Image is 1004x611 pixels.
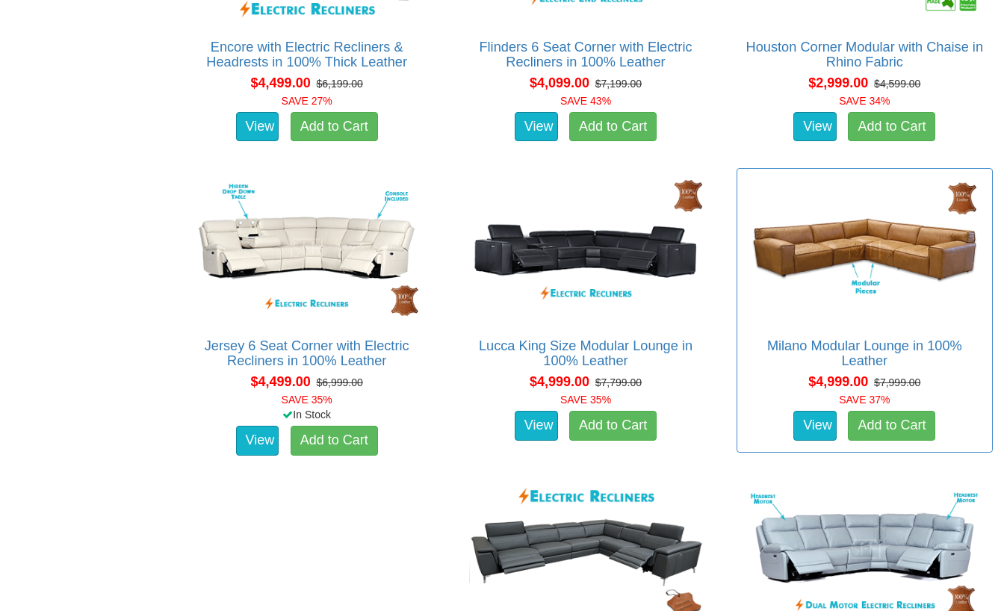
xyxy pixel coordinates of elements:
[848,411,935,441] a: Add to Cart
[839,95,890,107] font: SAVE 34%
[839,394,890,406] font: SAVE 37%
[808,374,868,389] span: $4,999.00
[569,112,657,142] a: Add to Cart
[316,376,362,388] del: $6,999.00
[206,40,407,69] a: Encore with Electric Recliners & Headrests in 100% Thick Leather
[479,40,692,69] a: Flinders 6 Seat Corner with Electric Recliners in 100% Leather
[569,411,657,441] a: Add to Cart
[291,426,378,456] a: Add to Cart
[282,95,332,107] font: SAVE 27%
[874,78,920,90] del: $4,599.00
[236,426,279,456] a: View
[465,176,705,323] img: Lucca King Size Modular Lounge in 100% Leather
[187,176,427,323] img: Jersey 6 Seat Corner with Electric Recliners in 100% Leather
[515,411,558,441] a: View
[848,112,935,142] a: Add to Cart
[176,407,438,422] div: In Stock
[316,78,362,90] del: $6,199.00
[205,338,409,368] a: Jersey 6 Seat Corner with Electric Recliners in 100% Leather
[874,376,920,388] del: $7,999.00
[793,411,837,441] a: View
[560,95,611,107] font: SAVE 43%
[560,394,611,406] font: SAVE 35%
[291,112,378,142] a: Add to Cart
[745,176,985,323] img: Milano Modular Lounge in 100% Leather
[236,112,279,142] a: View
[530,374,589,389] span: $4,999.00
[251,75,311,90] span: $4,499.00
[515,112,558,142] a: View
[767,338,962,368] a: Milano Modular Lounge in 100% Leather
[282,394,332,406] font: SAVE 35%
[746,40,983,69] a: Houston Corner Modular with Chaise in Rhino Fabric
[595,78,642,90] del: $7,199.00
[793,112,837,142] a: View
[595,376,642,388] del: $7,799.00
[530,75,589,90] span: $4,099.00
[251,374,311,389] span: $4,499.00
[808,75,868,90] span: $2,999.00
[479,338,692,368] a: Lucca King Size Modular Lounge in 100% Leather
